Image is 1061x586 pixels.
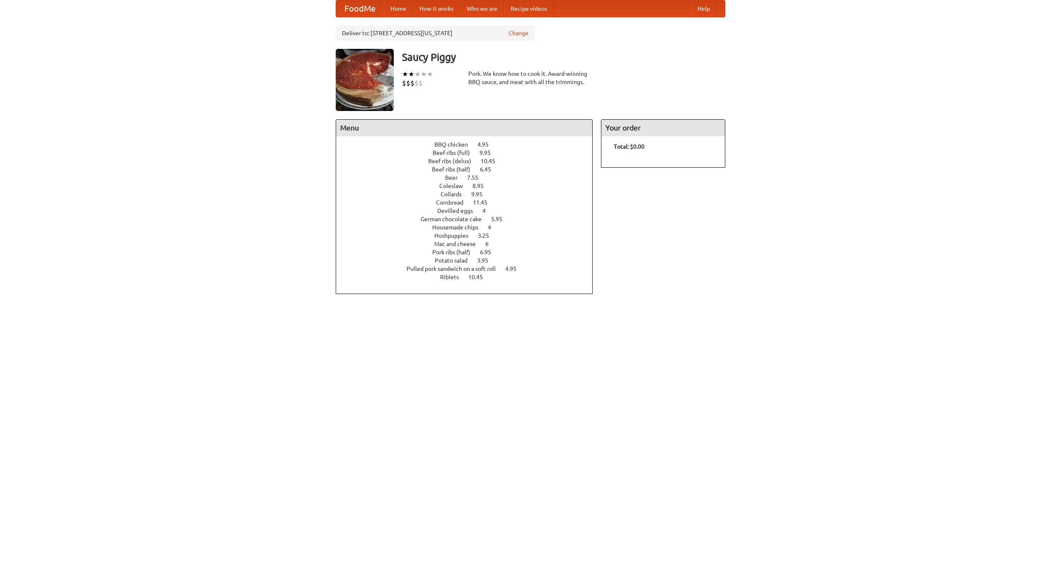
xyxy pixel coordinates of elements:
li: ★ [408,70,414,79]
li: $ [402,79,406,88]
h3: Saucy Piggy [402,49,725,65]
a: Home [384,0,413,17]
span: Beer [445,174,466,181]
a: Recipe videos [504,0,554,17]
a: German chocolate cake 5.95 [421,216,518,222]
a: Cornbread 11.45 [436,199,503,206]
a: Housemade chips 4 [432,224,506,231]
a: Beef ribs (half) 6.45 [432,166,506,173]
a: Devilled eggs 4 [437,207,501,214]
a: Riblets 10.45 [440,274,498,280]
span: Riblets [440,274,467,280]
span: Beef ribs (full) [433,150,478,156]
span: Beef ribs (delux) [428,158,480,164]
span: 3.25 [478,232,497,239]
h4: Your order [601,120,725,136]
span: 10.45 [481,158,504,164]
a: FoodMe [336,0,384,17]
span: 3.95 [477,257,497,264]
span: 9.95 [480,150,499,156]
div: Deliver to: [STREET_ADDRESS][US_STATE] [336,26,535,41]
li: ★ [414,70,421,79]
li: $ [419,79,423,88]
span: 4 [482,207,494,214]
span: Housemade chips [432,224,487,231]
span: Cornbread [436,199,472,206]
a: BBQ chicken 4.95 [434,141,504,148]
span: 11.45 [473,199,496,206]
li: ★ [402,70,408,79]
span: 4.95 [505,265,525,272]
a: Change [509,29,528,37]
span: 6 [485,241,497,247]
span: 6.45 [480,166,499,173]
span: 8.95 [472,183,492,189]
span: Devilled eggs [437,207,481,214]
span: Potato salad [435,257,476,264]
span: 7.55 [467,174,487,181]
a: Collards 9.95 [441,191,498,198]
li: ★ [421,70,427,79]
span: German chocolate cake [421,216,490,222]
h4: Menu [336,120,592,136]
span: Pulled pork sandwich on a soft roll [407,265,504,272]
a: Pork ribs (half) 6.95 [432,249,506,256]
a: Beef ribs (full) 9.95 [433,150,506,156]
li: ★ [427,70,433,79]
li: $ [406,79,410,88]
li: $ [414,79,419,88]
a: Mac and cheese 6 [434,241,504,247]
li: $ [410,79,414,88]
span: 9.95 [471,191,491,198]
a: Hushpuppies 3.25 [434,232,504,239]
a: Potato salad 3.95 [435,257,504,264]
span: Beef ribs (half) [432,166,479,173]
div: Pork. We know how to cook it. Award-winning BBQ sauce, and meat with all the trimmings. [468,70,593,86]
b: Total: $0.00 [614,143,644,150]
a: How it works [413,0,460,17]
a: Help [691,0,717,17]
span: Pork ribs (half) [432,249,479,256]
img: angular.jpg [336,49,394,111]
span: 10.45 [468,274,491,280]
span: 4.95 [477,141,497,148]
a: Beef ribs (delux) 10.45 [428,158,511,164]
span: BBQ chicken [434,141,476,148]
span: Hushpuppies [434,232,477,239]
span: Collards [441,191,470,198]
span: Coleslaw [439,183,471,189]
a: Pulled pork sandwich on a soft roll 4.95 [407,265,532,272]
span: 5.95 [491,216,511,222]
a: Coleslaw 8.95 [439,183,499,189]
a: Beer 7.55 [445,174,494,181]
span: 6.95 [480,249,499,256]
span: Mac and cheese [434,241,484,247]
a: Who we are [460,0,504,17]
span: 4 [488,224,499,231]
